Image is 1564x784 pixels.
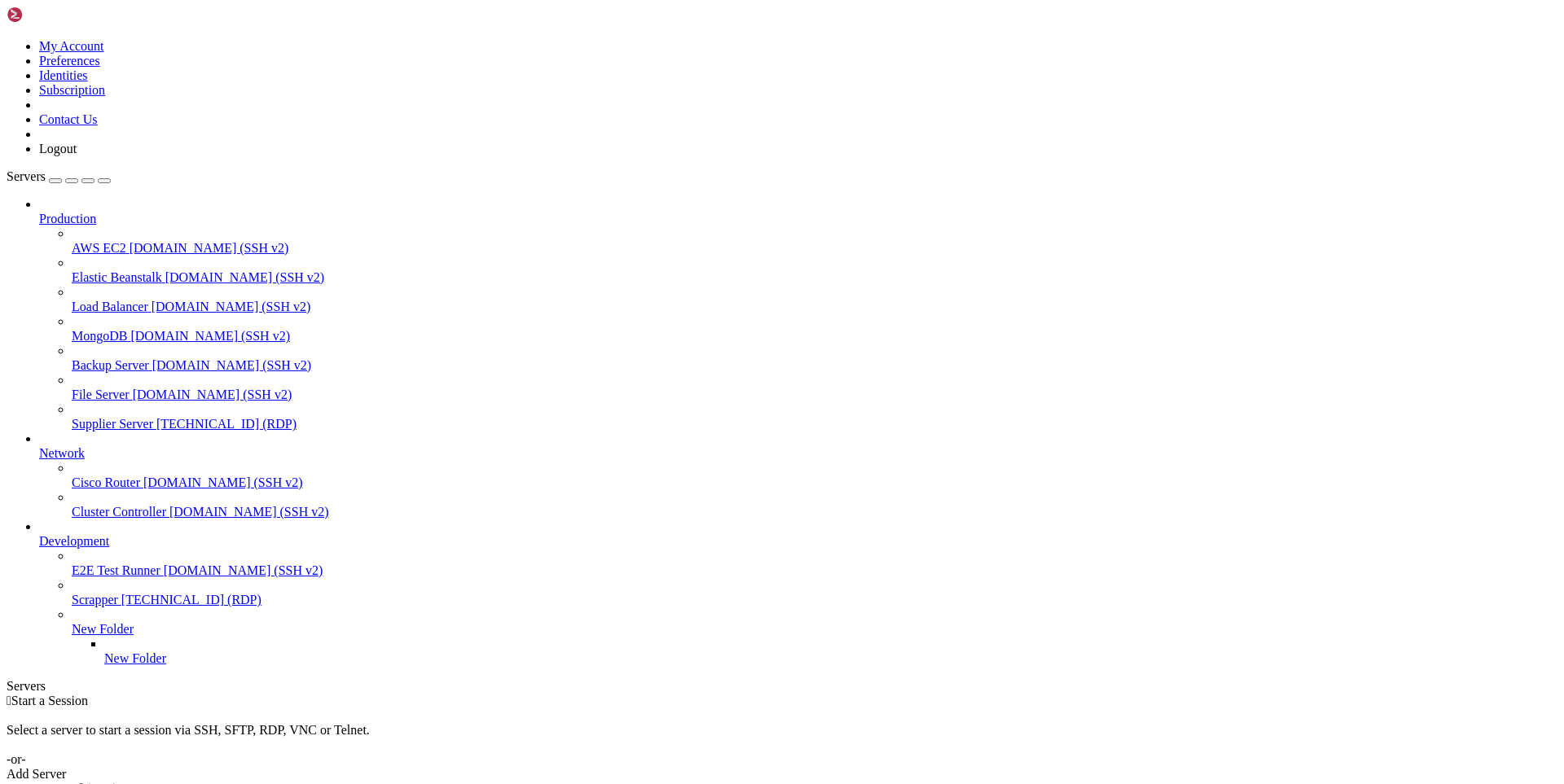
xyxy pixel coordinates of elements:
[72,358,1557,373] a: Backup Server [DOMAIN_NAME] (SSH v2)
[72,563,160,577] span: E2E Test Runner
[72,344,1557,373] li: Backup Server [DOMAIN_NAME] (SSH v2)
[130,241,289,255] span: [DOMAIN_NAME] (SSH v2)
[39,534,109,548] span: Development
[72,329,127,343] span: MongoDB
[72,256,1557,285] li: Elastic Beanstalk [DOMAIN_NAME] (SSH v2)
[39,83,105,97] a: Subscription
[72,417,153,431] span: Supplier Server
[11,694,88,707] span: Start a Session
[72,549,1557,578] li: E2E Test Runner [DOMAIN_NAME] (SSH v2)
[121,593,261,607] span: [TECHNICAL_ID] (RDP)
[72,300,148,313] span: Load Balancer
[72,505,166,519] span: Cluster Controller
[72,622,134,636] span: New Folder
[72,300,1557,314] a: Load Balancer [DOMAIN_NAME] (SSH v2)
[72,475,1557,490] a: Cisco Router [DOMAIN_NAME] (SSH v2)
[72,607,1557,666] li: New Folder
[72,593,1557,607] a: Scrapper [TECHNICAL_ID] (RDP)
[165,270,325,284] span: [DOMAIN_NAME] (SSH v2)
[104,637,1557,666] li: New Folder
[39,519,1557,666] li: Development
[72,578,1557,607] li: Scrapper [TECHNICAL_ID] (RDP)
[72,329,1557,344] a: MongoDB [DOMAIN_NAME] (SSH v2)
[39,212,1557,226] a: Production
[7,708,1557,767] div: Select a server to start a session via SSH, SFTP, RDP, VNC or Telnet. -or-
[104,651,166,665] span: New Folder
[7,169,46,183] span: Servers
[7,694,11,707] span: 
[169,505,329,519] span: [DOMAIN_NAME] (SSH v2)
[72,417,1557,431] a: Supplier Server [TECHNICAL_ID] (RDP)
[72,388,130,401] span: File Server
[39,446,85,460] span: Network
[39,54,100,68] a: Preferences
[39,446,1557,461] a: Network
[72,563,1557,578] a: E2E Test Runner [DOMAIN_NAME] (SSH v2)
[130,329,290,343] span: [DOMAIN_NAME] (SSH v2)
[39,39,104,53] a: My Account
[152,300,311,313] span: [DOMAIN_NAME] (SSH v2)
[39,534,1557,549] a: Development
[72,270,162,284] span: Elastic Beanstalk
[133,388,292,401] span: [DOMAIN_NAME] (SSH v2)
[72,505,1557,519] a: Cluster Controller [DOMAIN_NAME] (SSH v2)
[39,68,88,82] a: Identities
[72,314,1557,344] li: MongoDB [DOMAIN_NAME] (SSH v2)
[39,431,1557,519] li: Network
[72,622,1557,637] a: New Folder
[72,402,1557,431] li: Supplier Server [TECHNICAL_ID] (RDP)
[156,417,297,431] span: [TECHNICAL_ID] (RDP)
[152,358,312,372] span: [DOMAIN_NAME] (SSH v2)
[7,7,100,23] img: Shellngn
[39,112,98,126] a: Contact Us
[72,388,1557,402] a: File Server [DOMAIN_NAME] (SSH v2)
[7,767,1557,782] div: Add Server
[7,679,1557,694] div: Servers
[39,142,77,155] a: Logout
[72,241,126,255] span: AWS EC2
[143,475,303,489] span: [DOMAIN_NAME] (SSH v2)
[164,563,323,577] span: [DOMAIN_NAME] (SSH v2)
[39,212,96,226] span: Production
[72,461,1557,490] li: Cisco Router [DOMAIN_NAME] (SSH v2)
[7,169,111,183] a: Servers
[72,593,118,607] span: Scrapper
[72,270,1557,285] a: Elastic Beanstalk [DOMAIN_NAME] (SSH v2)
[104,651,1557,666] a: New Folder
[72,285,1557,314] li: Load Balancer [DOMAIN_NAME] (SSH v2)
[39,197,1557,431] li: Production
[72,241,1557,256] a: AWS EC2 [DOMAIN_NAME] (SSH v2)
[72,226,1557,256] li: AWS EC2 [DOMAIN_NAME] (SSH v2)
[72,373,1557,402] li: File Server [DOMAIN_NAME] (SSH v2)
[72,358,149,372] span: Backup Server
[72,490,1557,519] li: Cluster Controller [DOMAIN_NAME] (SSH v2)
[72,475,140,489] span: Cisco Router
